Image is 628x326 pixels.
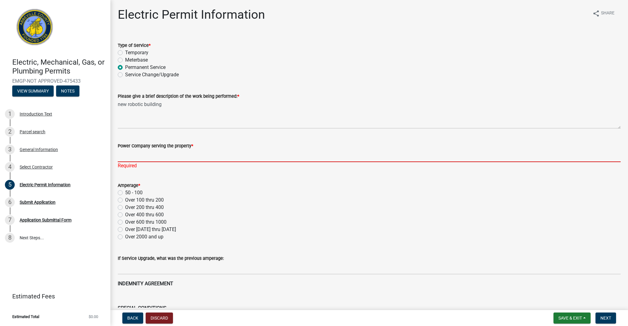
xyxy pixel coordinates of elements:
[118,256,224,261] label: If Service Upgrade, what was the previous amperage:
[146,313,173,324] button: Discard
[5,215,15,225] div: 7
[118,94,239,99] label: Please give a brief description of the work being performed:
[125,204,164,211] label: Over 200 thru 400
[20,165,53,169] div: Select Contractor
[601,10,615,17] span: Share
[125,64,166,71] label: Permanent Service
[118,144,193,148] label: Power Company serving the property
[125,211,164,218] label: Over 400 thru 600
[5,145,15,154] div: 3
[5,127,15,137] div: 2
[553,313,591,324] button: Save & Exit
[127,316,138,320] span: Back
[5,162,15,172] div: 4
[125,49,148,56] label: Temporary
[118,281,173,286] strong: INDEMNITY AGREEMENT
[5,180,15,190] div: 5
[89,315,98,319] span: $0.00
[125,218,167,226] label: Over 600 thru 1000
[125,71,179,78] label: Service Change/Upgrade
[20,218,71,222] div: Application Submittal Form
[20,147,58,152] div: General Information
[600,316,611,320] span: Next
[5,197,15,207] div: 6
[12,58,105,76] h4: Electric, Mechanical, Gas, or Plumbing Permits
[122,313,143,324] button: Back
[12,78,98,84] span: EMGP-NOT APPROVED-475433
[12,89,54,94] wm-modal-confirm: Summary
[118,162,621,169] div: Required
[592,10,600,17] i: share
[20,130,45,134] div: Parcel search
[118,44,151,48] label: Type of Service
[125,196,164,204] label: Over 100 thru 200
[12,6,57,51] img: Abbeville County, South Carolina
[125,189,143,196] label: 50 - 100
[588,7,619,19] button: shareShare
[118,305,167,311] strong: SPECIAL CONDITIONS
[20,112,52,116] div: Introduction Text
[20,183,71,187] div: Electric Permit Information
[12,85,54,97] button: View Summary
[125,56,148,64] label: Meterbase
[20,200,56,204] div: Submit Application
[118,7,265,22] h1: Electric Permit Information
[5,109,15,119] div: 1
[125,226,176,233] label: Over [DATE] thru [DATE]
[5,290,101,302] a: Estimated Fees
[558,316,582,320] span: Save & Exit
[125,233,163,241] label: Over 2000 and up
[56,85,79,97] button: Notes
[118,184,140,188] label: Amperage
[5,233,15,243] div: 8
[56,89,79,94] wm-modal-confirm: Notes
[595,313,616,324] button: Next
[12,315,39,319] span: Estimated Total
